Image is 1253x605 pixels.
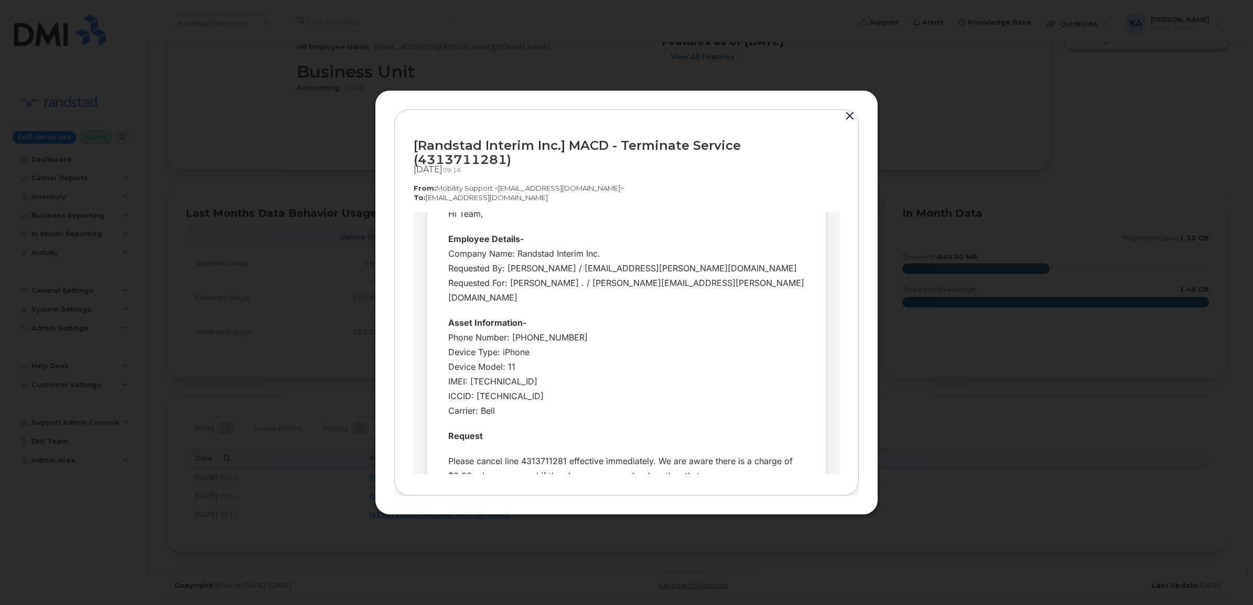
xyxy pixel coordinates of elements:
[35,34,391,93] div: Company Name: Randstad Interim Inc. Requested By: [PERSON_NAME] / [EMAIL_ADDRESS][PERSON_NAME][DO...
[414,184,436,192] strong: From:
[414,193,839,203] p: [EMAIL_ADDRESS][DOMAIN_NAME]
[414,138,839,167] div: [Randstad Interim Inc.] MACD - Terminate Service (4313711281)
[35,216,391,231] div: Request
[35,118,391,206] div: Phone Number: [PHONE_NUMBER] Device Type: iPhone Device Model: 11 IMEI: [TECHNICAL_ID] ICCID: [TE...
[35,103,391,118] div: Asset Information-
[414,164,839,175] div: [DATE]
[35,241,391,271] div: Please cancel line 4313711281 effective immediately. We are aware there is a charge of $0.00, ple...
[414,183,839,193] p: Mobility Support <[EMAIL_ADDRESS][DOMAIN_NAME]>
[35,19,391,34] div: Employee Details-
[414,193,426,202] strong: To:
[442,166,461,174] span: 09:16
